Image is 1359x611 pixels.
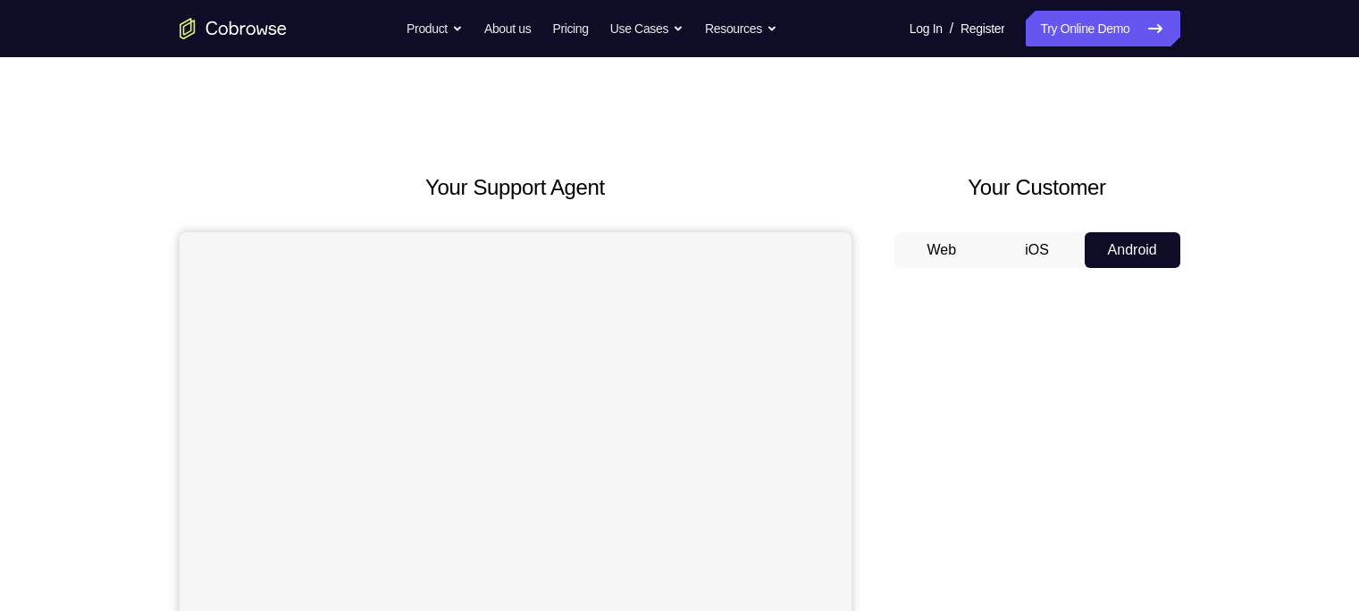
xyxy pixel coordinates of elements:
[894,172,1180,204] h2: Your Customer
[610,11,684,46] button: Use Cases
[407,11,463,46] button: Product
[1085,232,1180,268] button: Android
[705,11,777,46] button: Resources
[950,18,953,39] span: /
[961,11,1004,46] a: Register
[552,11,588,46] a: Pricing
[894,232,990,268] button: Web
[1026,11,1179,46] a: Try Online Demo
[180,18,287,39] a: Go to the home page
[989,232,1085,268] button: iOS
[180,172,851,204] h2: Your Support Agent
[484,11,531,46] a: About us
[910,11,943,46] a: Log In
